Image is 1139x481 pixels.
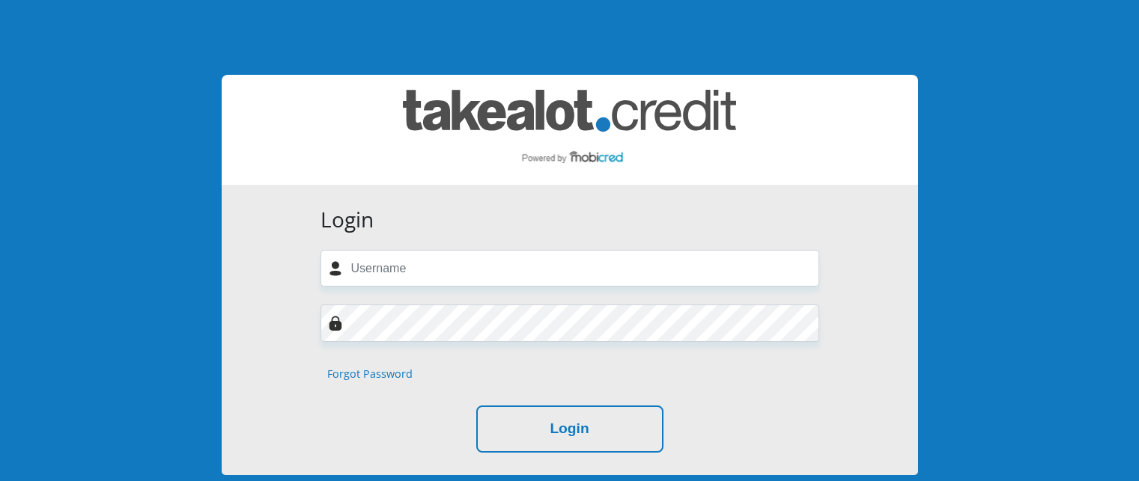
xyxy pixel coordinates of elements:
input: Username [321,250,819,287]
button: Login [476,405,663,453]
img: takealot_credit logo [403,90,736,170]
a: Forgot Password [327,366,413,382]
img: Image [328,316,343,331]
img: user-icon image [328,261,343,276]
h3: Login [321,207,819,233]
